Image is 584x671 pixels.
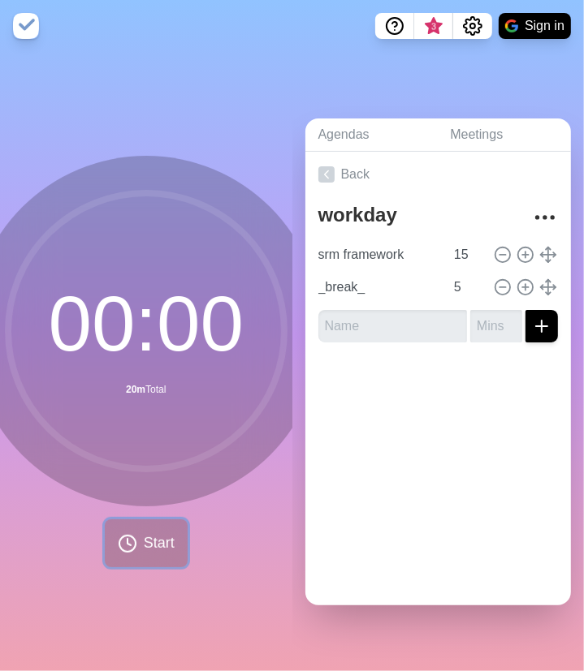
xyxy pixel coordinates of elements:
button: Help [375,13,414,39]
input: Name [312,239,445,271]
a: Agendas [305,118,438,152]
input: Name [312,271,445,303]
button: What’s new [414,13,453,39]
input: Mins [448,239,487,271]
button: More [529,201,561,234]
button: Sign in [499,13,571,39]
span: Start [144,532,175,554]
input: Mins [448,271,487,303]
input: Mins [470,310,522,342]
img: timeblocks logo [13,13,39,39]
button: Start [105,519,188,567]
a: Meetings [437,118,571,152]
button: Settings [453,13,492,39]
span: 3 [427,20,440,33]
img: google logo [505,19,518,32]
a: Back [305,152,572,197]
input: Name [318,310,468,342]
